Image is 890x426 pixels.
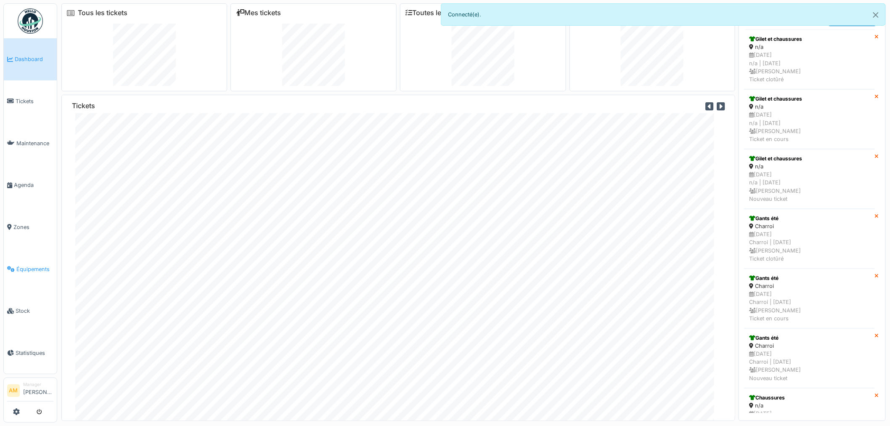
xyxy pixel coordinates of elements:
span: Tickets [16,97,53,105]
div: Charroi [750,342,869,350]
a: Gilet et chaussures n/a [DATE]n/a | [DATE] [PERSON_NAME]Ticket clotûré [744,29,875,89]
span: Zones [13,223,53,231]
div: Gilet et chaussures [750,95,869,103]
a: Agenda [4,164,57,206]
a: Tous les tickets [78,9,127,17]
div: n/a [750,402,869,410]
div: n/a [750,43,869,51]
div: Connecté(e). [441,3,886,26]
span: Équipements [16,265,53,273]
div: n/a [750,162,869,170]
a: Tickets [4,80,57,122]
a: Gilet et chaussures n/a [DATE]n/a | [DATE] [PERSON_NAME]Nouveau ticket [744,149,875,209]
span: Dashboard [15,55,53,63]
a: Équipements [4,248,57,290]
div: n/a [750,103,869,111]
div: Gants été [750,274,869,282]
a: Gilet et chaussures n/a [DATE]n/a | [DATE] [PERSON_NAME]Ticket en cours [744,89,875,149]
div: Manager [23,381,53,388]
a: Toutes les tâches [405,9,468,17]
a: Zones [4,206,57,248]
div: Gants été [750,215,869,222]
span: Statistiques [16,349,53,357]
a: Gants été Charroi [DATE]Charroi | [DATE] [PERSON_NAME]Ticket clotûré [744,209,875,269]
span: Stock [16,307,53,315]
img: Badge_color-CXgf-gQk.svg [18,8,43,34]
div: [DATE] n/a | [DATE] [PERSON_NAME] Nouveau ticket [750,170,869,203]
a: Maintenance [4,122,57,164]
div: Gants été [750,334,869,342]
div: [DATE] n/a | [DATE] [PERSON_NAME] Ticket en cours [750,111,869,143]
div: Charroi [750,282,869,290]
a: Gants été Charroi [DATE]Charroi | [DATE] [PERSON_NAME]Nouveau ticket [744,328,875,388]
div: [DATE] Charroi | [DATE] [PERSON_NAME] Nouveau ticket [750,350,869,382]
div: [DATE] Charroi | [DATE] [PERSON_NAME] Ticket clotûré [750,230,869,263]
h6: Tickets [72,102,95,110]
span: Agenda [14,181,53,189]
a: Statistiques [4,332,57,374]
a: Mes tickets [236,9,281,17]
div: Chaussures [750,394,869,402]
div: [DATE] Charroi | [DATE] [PERSON_NAME] Ticket en cours [750,290,869,322]
li: [PERSON_NAME] [23,381,53,399]
div: Gilet et chaussures [750,155,869,162]
a: Stock [4,290,57,332]
a: Gants été Charroi [DATE]Charroi | [DATE] [PERSON_NAME]Ticket en cours [744,269,875,328]
span: Maintenance [16,139,53,147]
li: AM [7,384,20,397]
button: Close [866,4,885,26]
a: Dashboard [4,38,57,80]
div: [DATE] n/a | [DATE] [PERSON_NAME] Ticket clotûré [750,51,869,83]
div: Gilet et chaussures [750,35,869,43]
div: Charroi [750,222,869,230]
a: AM Manager[PERSON_NAME] [7,381,53,402]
